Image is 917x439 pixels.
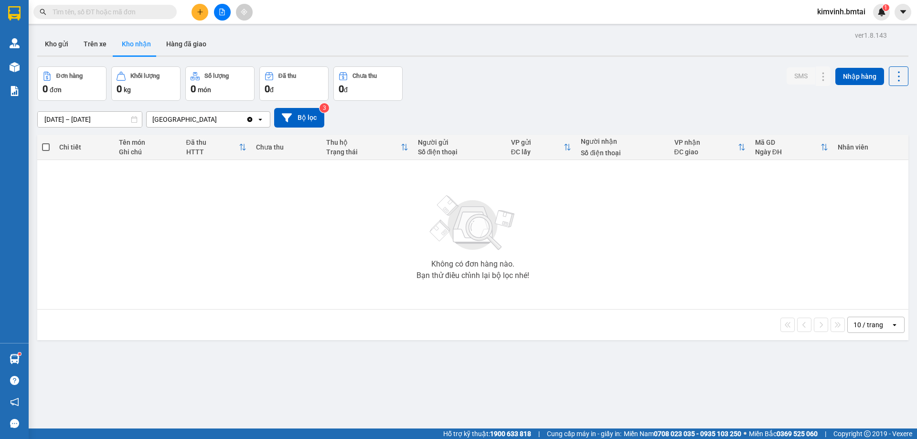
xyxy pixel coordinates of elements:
div: Thu hộ [326,139,401,146]
button: Số lượng0món [185,66,255,101]
div: HTTT [186,148,239,156]
span: message [10,419,19,428]
input: Selected Nha Trang. [218,115,219,124]
button: Đã thu0đ [259,66,329,101]
th: Toggle SortBy [321,135,413,160]
span: Cung cấp máy in - giấy in: [547,428,621,439]
img: warehouse-icon [10,62,20,72]
span: | [825,428,826,439]
div: Không có đơn hàng nào. [431,260,514,268]
span: Miền Bắc [749,428,818,439]
div: Đã thu [278,73,296,79]
span: đơn [50,86,62,94]
button: Kho gửi [37,32,76,55]
div: Chưa thu [256,143,317,151]
div: Mã GD [755,139,821,146]
button: caret-down [895,4,911,21]
span: 1 [884,4,887,11]
span: caret-down [899,8,907,16]
div: ĐC giao [674,148,738,156]
strong: 1900 633 818 [490,430,531,438]
input: Select a date range. [38,112,142,127]
span: Hỗ trợ kỹ thuật: [443,428,531,439]
button: file-add [214,4,231,21]
div: ver 1.8.143 [855,30,887,41]
span: ⚪️ [744,432,746,436]
div: Tên món [119,139,177,146]
span: 0 [43,83,48,95]
span: search [40,9,46,15]
span: kg [124,86,131,94]
div: Số điện thoại [418,148,501,156]
th: Toggle SortBy [506,135,576,160]
span: aim [241,9,247,15]
button: Khối lượng0kg [111,66,181,101]
div: Chưa thu [352,73,377,79]
span: 0 [339,83,344,95]
svg: open [256,116,264,123]
sup: 1 [18,353,21,355]
span: đ [270,86,274,94]
span: file-add [219,9,225,15]
div: Trạng thái [326,148,401,156]
img: warehouse-icon [10,354,20,364]
img: solution-icon [10,86,20,96]
span: notification [10,397,19,407]
div: Chi tiết [59,143,109,151]
strong: 0708 023 035 - 0935 103 250 [654,430,741,438]
svg: open [891,321,898,329]
div: 10 / trang [853,320,883,330]
span: plus [197,9,203,15]
span: kimvinh.bmtai [810,6,873,18]
img: icon-new-feature [877,8,886,16]
svg: Clear value [246,116,254,123]
div: Khối lượng [130,73,160,79]
img: logo-vxr [8,6,21,21]
button: aim [236,4,253,21]
button: plus [192,4,208,21]
button: Chưa thu0đ [333,66,403,101]
th: Toggle SortBy [670,135,750,160]
button: Kho nhận [114,32,159,55]
div: Người nhận [581,138,664,145]
div: Nhân viên [838,143,904,151]
div: Bạn thử điều chỉnh lại bộ lọc nhé! [416,272,529,279]
div: Số điện thoại [581,149,664,157]
button: SMS [787,67,815,85]
div: Ngày ĐH [755,148,821,156]
div: Ghi chú [119,148,177,156]
button: Trên xe [76,32,114,55]
div: VP nhận [674,139,738,146]
button: Bộ lọc [274,108,324,128]
div: Số lượng [204,73,229,79]
div: Người gửi [418,139,501,146]
strong: 0369 525 060 [777,430,818,438]
input: Tìm tên, số ĐT hoặc mã đơn [53,7,165,17]
span: món [198,86,211,94]
span: 0 [117,83,122,95]
div: Đã thu [186,139,239,146]
img: warehouse-icon [10,38,20,48]
div: [GEOGRAPHIC_DATA] [152,115,217,124]
sup: 3 [320,103,329,113]
button: Hàng đã giao [159,32,214,55]
th: Toggle SortBy [750,135,833,160]
th: Toggle SortBy [181,135,252,160]
sup: 1 [883,4,889,11]
span: Miền Nam [624,428,741,439]
img: svg+xml;base64,PHN2ZyBjbGFzcz0ibGlzdC1wbHVnX19zdmciIHhtbG5zPSJodHRwOi8vd3d3LnczLm9yZy8yMDAwL3N2Zy... [425,190,521,257]
span: 0 [191,83,196,95]
div: Đơn hàng [56,73,83,79]
div: ĐC lấy [511,148,564,156]
span: đ [344,86,348,94]
span: question-circle [10,376,19,385]
button: Nhập hàng [835,68,884,85]
span: 0 [265,83,270,95]
div: VP gửi [511,139,564,146]
span: | [538,428,540,439]
span: copyright [864,430,871,437]
button: Đơn hàng0đơn [37,66,107,101]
